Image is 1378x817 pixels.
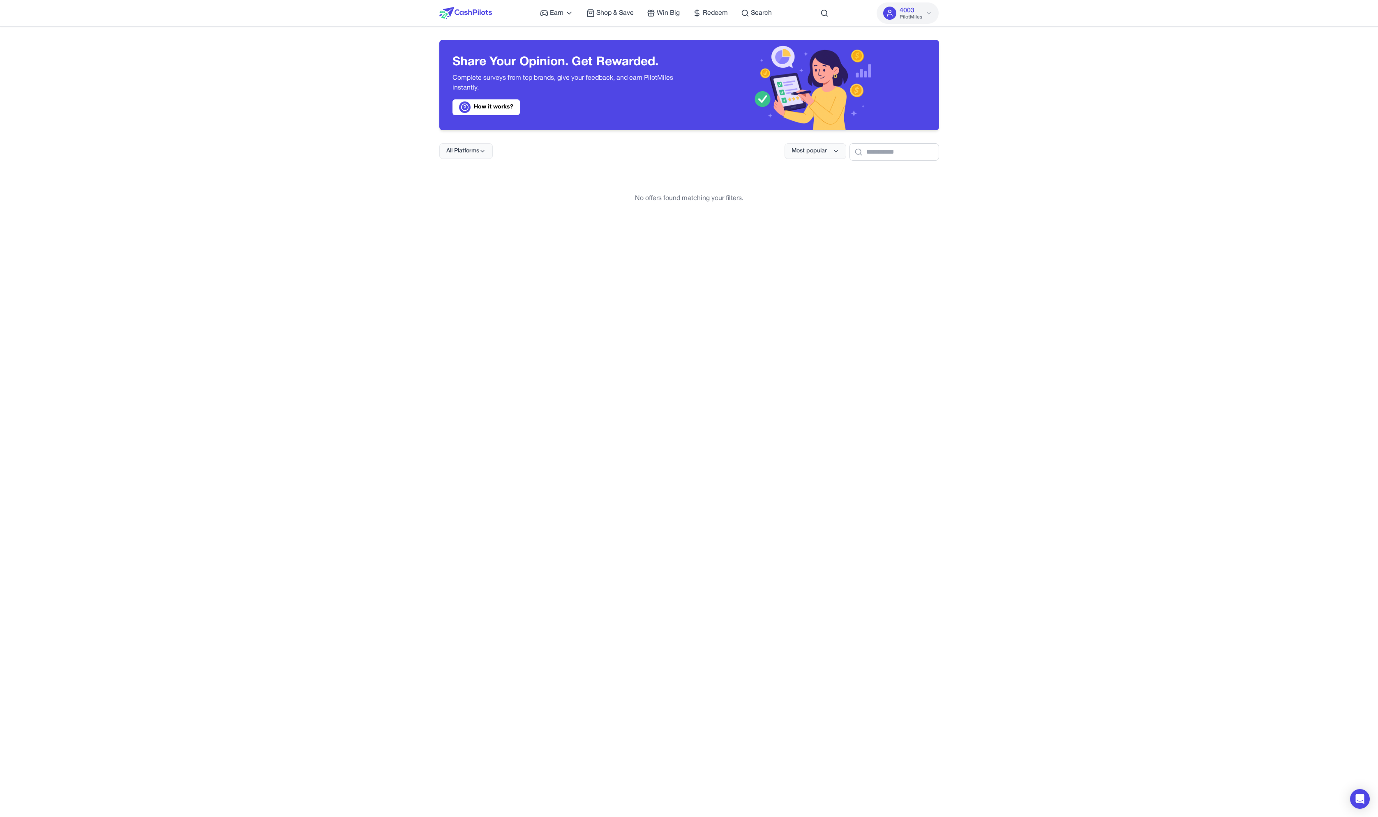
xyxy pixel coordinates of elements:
[900,6,914,16] span: 4003
[550,8,563,18] span: Earn
[596,8,634,18] span: Shop & Save
[741,8,772,18] a: Search
[1350,789,1370,809] div: Open Intercom Messenger
[446,147,479,155] span: All Platforms
[657,8,680,18] span: Win Big
[877,2,939,24] button: 4003PilotMiles
[586,8,634,18] a: Shop & Save
[452,73,676,93] p: Complete surveys from top brands, give your feedback, and earn PilotMiles instantly.
[452,99,520,115] a: How it works?
[693,8,728,18] a: Redeem
[751,8,772,18] span: Search
[785,143,846,159] button: Most popular
[751,40,877,130] img: Header decoration
[647,8,680,18] a: Win Big
[452,55,676,70] h3: Share Your Opinion. Get Rewarded.
[439,143,493,159] button: All Platforms
[792,147,827,155] span: Most popular
[439,7,492,19] img: CashPilots Logo
[439,193,939,203] p: No offers found matching your filters.
[540,8,573,18] a: Earn
[703,8,728,18] span: Redeem
[900,14,922,21] span: PilotMiles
